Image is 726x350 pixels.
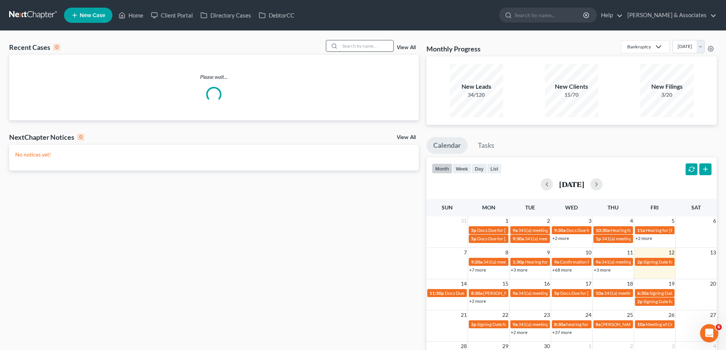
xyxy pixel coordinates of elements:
span: 9a [596,259,601,265]
a: +2 more [469,298,486,304]
span: Hearing for [PERSON_NAME] [611,227,670,233]
a: Calendar [426,137,468,154]
a: +3 more [511,267,527,273]
span: 9a [513,290,518,296]
span: 4 [629,216,634,225]
span: 22 [502,310,509,320]
span: 27 [709,310,717,320]
span: Hearing for [PERSON_NAME] [525,259,585,265]
a: +3 more [594,267,611,273]
span: 17 [585,279,592,288]
div: New Leads [450,82,503,91]
span: 25 [626,310,634,320]
span: 2p [637,299,643,304]
span: Tue [525,204,535,211]
span: 31 [460,216,468,225]
a: View All [397,135,416,140]
span: 11a [637,227,645,233]
span: 21 [460,310,468,320]
span: 5p [471,227,476,233]
span: 6:30a [637,290,649,296]
span: 341(a) meeting for [PERSON_NAME] [604,290,678,296]
span: 1:30p [513,259,524,265]
span: 341(a) meeting for [PERSON_NAME] [525,236,598,241]
span: Docs Due for [PERSON_NAME] [477,227,540,233]
div: New Filings [640,82,694,91]
span: [PERSON_NAME] - Criminal [601,321,657,327]
span: Docs Due for [PERSON_NAME] [445,290,508,296]
div: 34/120 [450,91,503,99]
span: 26 [668,310,675,320]
span: 2p [637,259,643,265]
span: 7 [463,248,468,257]
a: +2 more [635,235,652,241]
span: 10a [637,321,645,327]
span: 8 [505,248,509,257]
button: list [487,163,502,174]
span: 5p [554,290,559,296]
a: View All [397,45,416,50]
button: month [432,163,452,174]
input: Search by name... [340,40,393,51]
a: +37 more [552,329,572,335]
div: 0 [77,134,84,141]
span: 341(a) meeting for [PERSON_NAME] [518,290,592,296]
span: 5 [671,216,675,225]
span: 10a [596,290,603,296]
span: 9a [513,321,518,327]
span: 8a [596,321,601,327]
span: Mon [482,204,495,211]
span: 8:30a [554,321,566,327]
span: 11:30p [430,290,444,296]
span: 341(a) meeting for [PERSON_NAME] [PERSON_NAME] [602,236,712,241]
a: DebtorCC [255,8,298,22]
span: 20 [709,279,717,288]
a: Help [597,8,623,22]
span: 24 [585,310,592,320]
div: New Clients [545,82,598,91]
span: 12 [668,248,675,257]
span: 1 [505,216,509,225]
a: +7 more [469,267,486,273]
a: Home [115,8,147,22]
p: Please wait... [9,73,419,81]
a: [PERSON_NAME] & Associates [623,8,716,22]
span: 6 [712,216,717,225]
span: [PERSON_NAME] [483,290,519,296]
span: Docs Due for [US_STATE][PERSON_NAME] [566,227,652,233]
span: 19 [668,279,675,288]
span: 341(a) meeting for [PERSON_NAME] [483,259,557,265]
span: 15 [502,279,509,288]
span: 10 [585,248,592,257]
div: NextChapter Notices [9,133,84,142]
span: 9:20a [471,259,482,265]
span: 9a [513,227,518,233]
span: 9:30a [554,227,566,233]
h3: Monthly Progress [426,44,481,53]
div: 0 [53,44,60,51]
h2: [DATE] [559,180,584,188]
span: Wed [565,204,578,211]
span: 18 [626,279,634,288]
span: 341(a) meeting for [PERSON_NAME] [518,321,592,327]
span: Fri [651,204,659,211]
span: Docs Due for [PERSON_NAME] [560,290,623,296]
div: 15/70 [545,91,598,99]
span: 10:30a [596,227,610,233]
span: 341(a) meeting for [PERSON_NAME] [601,259,675,265]
span: 5p [471,236,476,241]
span: 9:30a [513,236,524,241]
button: week [452,163,471,174]
span: Docs Due for [PERSON_NAME] [477,236,540,241]
div: 3/20 [640,91,694,99]
span: Hearing for [PERSON_NAME] [646,227,705,233]
div: Recent Cases [9,43,60,52]
span: 1p [596,236,601,241]
a: Client Portal [147,8,197,22]
span: hearing for [PERSON_NAME] [566,321,625,327]
span: Confirmation hearing for [PERSON_NAME] [560,259,646,265]
a: +2 more [511,329,527,335]
input: Search by name... [514,8,584,22]
span: 14 [460,279,468,288]
span: 11 [626,248,634,257]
